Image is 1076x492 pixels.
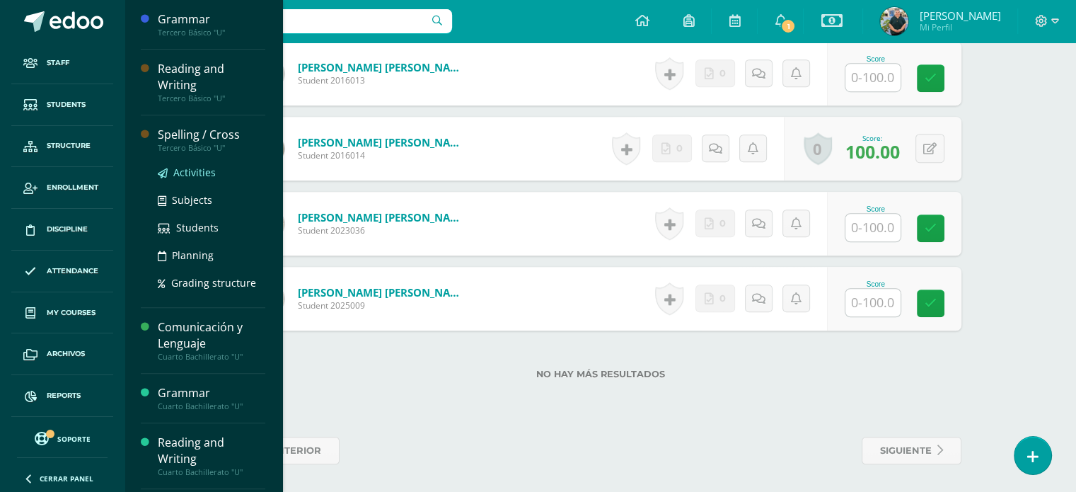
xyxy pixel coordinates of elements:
[11,84,113,126] a: Students
[298,224,468,236] span: Student 2023036
[719,210,726,236] span: 0
[270,437,321,464] span: anterior
[298,210,468,224] a: [PERSON_NAME] [PERSON_NAME]
[240,437,340,464] a: anterior
[158,11,265,38] a: GrammarTercero Básico "U"
[11,333,113,375] a: Archivos
[11,209,113,251] a: Discipline
[158,467,265,477] div: Cuarto Bachillerato "U"
[719,60,726,86] span: 0
[158,247,265,263] a: Planning
[176,221,219,234] span: Students
[158,143,265,153] div: Tercero Básico "U"
[158,352,265,362] div: Cuarto Bachillerato "U"
[804,132,832,165] a: 0
[719,285,726,311] span: 0
[172,193,212,207] span: Subjects
[11,375,113,417] a: Reports
[158,93,265,103] div: Tercero Básico "U"
[11,292,113,334] a: My courses
[919,21,1000,33] span: Mi Perfil
[845,205,907,213] div: Score
[158,61,265,93] div: Reading and Writing
[845,133,900,143] div: Score:
[298,299,468,311] span: Student 2025009
[158,127,265,153] a: Spelling / CrossTercero Básico "U"
[158,11,265,28] div: Grammar
[173,166,216,179] span: Activities
[780,18,796,34] span: 1
[158,192,265,208] a: Subjects
[11,42,113,84] a: Staff
[158,28,265,38] div: Tercero Básico "U"
[47,57,69,69] span: Staff
[47,390,81,401] span: Reports
[11,167,113,209] a: Enrollment
[298,74,468,86] span: Student 2016013
[40,474,93,484] span: Cerrar panel
[845,280,907,288] div: Score
[11,126,113,168] a: Structure
[158,164,265,181] a: Activities
[880,437,932,464] span: siguiente
[676,135,683,161] span: 0
[17,428,108,447] a: Soporte
[11,251,113,292] a: Attendance
[845,289,901,316] input: 0-100.0
[845,214,901,241] input: 0-100.0
[298,135,468,149] a: [PERSON_NAME] [PERSON_NAME]
[158,319,265,352] div: Comunicación y Lenguaje
[158,61,265,103] a: Reading and WritingTercero Básico "U"
[171,276,256,290] span: Grading structure
[57,434,91,444] span: Soporte
[845,64,901,91] input: 0-100.0
[240,369,961,379] label: No hay más resultados
[47,182,98,193] span: Enrollment
[158,385,265,411] a: GrammarCuarto Bachillerato "U"
[919,8,1000,23] span: [PERSON_NAME]
[47,348,85,360] span: Archivos
[298,60,468,74] a: [PERSON_NAME] [PERSON_NAME]
[158,435,265,467] div: Reading and Writing
[845,55,907,63] div: Score
[158,219,265,236] a: Students
[47,224,88,235] span: Discipline
[172,248,214,262] span: Planning
[134,9,452,33] input: Search a user…
[158,319,265,362] a: Comunicación y LenguajeCuarto Bachillerato "U"
[47,99,86,110] span: Students
[298,149,468,161] span: Student 2016014
[47,307,96,319] span: My courses
[880,7,908,35] img: 4447a754f8b82caf5a355abd86508926.png
[158,435,265,477] a: Reading and WritingCuarto Bachillerato "U"
[158,127,265,143] div: Spelling / Cross
[47,140,91,151] span: Structure
[158,275,265,291] a: Grading structure
[158,385,265,401] div: Grammar
[862,437,961,464] a: siguiente
[47,265,98,277] span: Attendance
[158,401,265,411] div: Cuarto Bachillerato "U"
[845,139,900,164] span: 100.00
[298,285,468,299] a: [PERSON_NAME] [PERSON_NAME]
